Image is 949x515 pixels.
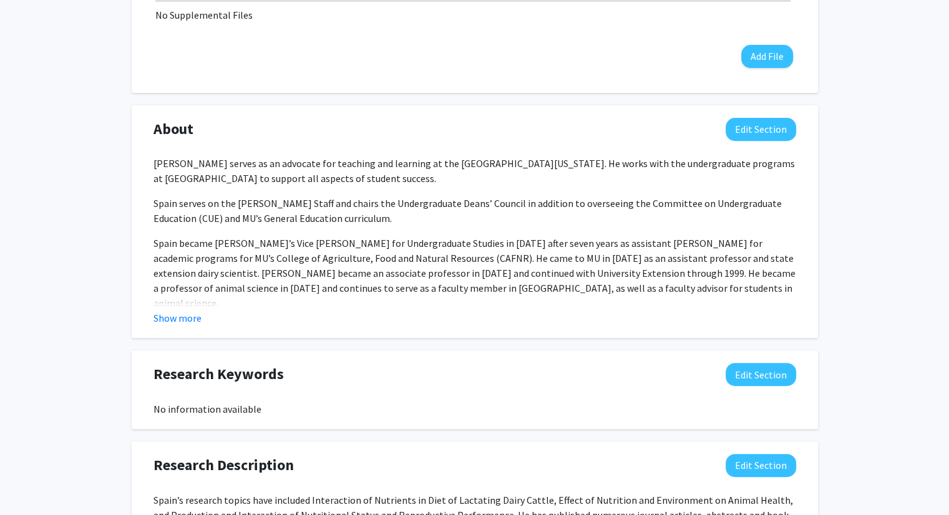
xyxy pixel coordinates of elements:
div: No information available [153,402,796,416]
div: No Supplemental Files [155,7,794,22]
button: Edit Research Description [726,454,796,477]
span: About [153,118,193,140]
button: Edit About [726,118,796,141]
button: Show more [153,310,202,325]
button: Add File [741,45,793,68]
p: Spain serves on the [PERSON_NAME] Staff and chairs the Undergraduate Deans’ Council in addition t... [153,196,796,226]
iframe: Chat [9,459,53,506]
p: [PERSON_NAME] serves as an advocate for teaching and learning at the [GEOGRAPHIC_DATA][US_STATE].... [153,156,796,186]
span: Research Description [153,454,294,476]
button: Edit Research Keywords [726,363,796,386]
p: Spain became [PERSON_NAME]’s Vice [PERSON_NAME] for Undergraduate Studies in [DATE] after seven y... [153,236,796,310]
span: Research Keywords [153,363,284,385]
